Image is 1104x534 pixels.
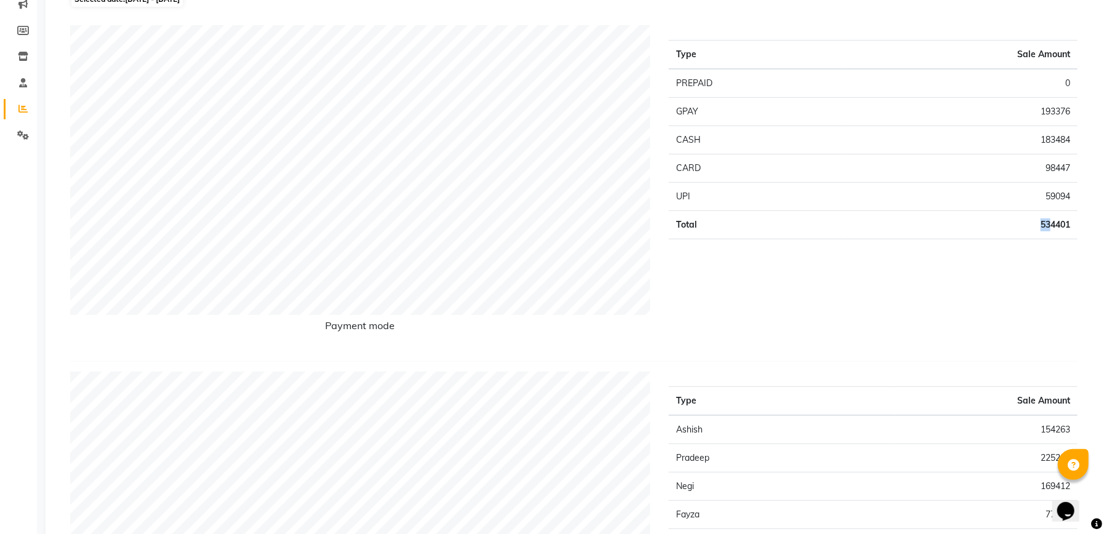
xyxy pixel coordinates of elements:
[895,415,1078,444] td: 154263
[669,501,895,529] td: Fayza
[844,69,1078,98] td: 0
[669,444,895,472] td: Pradeep
[70,320,650,337] h6: Payment mode
[669,154,845,183] td: CARD
[844,211,1078,239] td: 534401
[895,501,1078,529] td: 77185
[895,387,1078,416] th: Sale Amount
[669,472,895,501] td: Negi
[669,126,845,154] td: CASH
[669,69,845,98] td: PREPAID
[669,183,845,211] td: UPI
[844,154,1078,183] td: 98447
[895,444,1078,472] td: 225294
[669,98,845,126] td: GPAY
[669,211,845,239] td: Total
[669,387,895,416] th: Type
[844,183,1078,211] td: 59094
[844,98,1078,126] td: 193376
[844,41,1078,70] th: Sale Amount
[844,126,1078,154] td: 183484
[669,415,895,444] td: Ashish
[669,41,845,70] th: Type
[895,472,1078,501] td: 169412
[1052,485,1092,522] iframe: chat widget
